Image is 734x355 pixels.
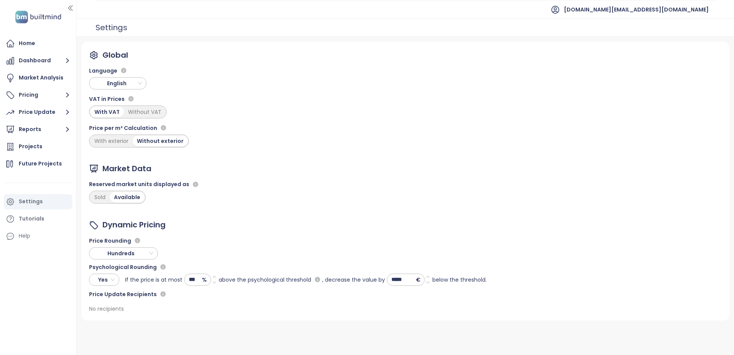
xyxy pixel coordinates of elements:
span: , decrease the value by [322,276,385,284]
div: Market Data [102,163,151,175]
span: If the price is at most [125,276,182,284]
div: Help [4,229,72,244]
span: above the psychological threshold [219,276,311,284]
a: Future Projects [4,156,72,172]
span: € [416,276,421,284]
button: Pricing [4,88,72,103]
div: Future Projects [19,159,62,169]
div: Help [19,231,30,241]
div: Without exterior [133,136,188,146]
span: [DOMAIN_NAME][EMAIL_ADDRESS][DOMAIN_NAME] [564,0,709,19]
div: Reserved market units displayed as [89,180,200,189]
div: Price Update Recipients [89,290,487,299]
div: Sold [90,192,110,203]
div: Price Rounding [89,236,487,245]
div: Home [19,39,35,48]
div: Tutorials [19,214,44,224]
span: Yes [92,274,115,285]
span: % [202,276,207,284]
img: logo [13,9,63,25]
div: Dynamic Pricing [102,219,166,231]
div: Without VAT [124,107,166,117]
div: Price per m² Calculation [89,123,189,133]
a: Settings [4,194,72,209]
a: Home [4,36,72,51]
button: Reports [4,122,72,137]
div: VAT in Prices [89,94,189,104]
div: Market Analysis [19,73,63,83]
a: Market Analysis [4,70,72,86]
button: Price Update [4,105,72,120]
span: Hundreds [92,248,153,259]
span: below the threshold. [432,276,487,284]
div: Settings [96,20,127,35]
div: Psychological Rounding [89,263,487,272]
div: With VAT [90,107,124,117]
div: Global [102,49,128,61]
span: English [92,78,145,89]
div: Language [89,66,189,75]
div: Projects [19,142,42,151]
a: Tutorials [4,211,72,227]
div: With exterior [90,136,133,146]
a: Projects [4,139,72,154]
div: No recipients [89,305,124,313]
div: Price Update [19,107,55,117]
button: Dashboard [4,53,72,68]
div: Settings [19,197,43,206]
div: Available [110,192,145,203]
